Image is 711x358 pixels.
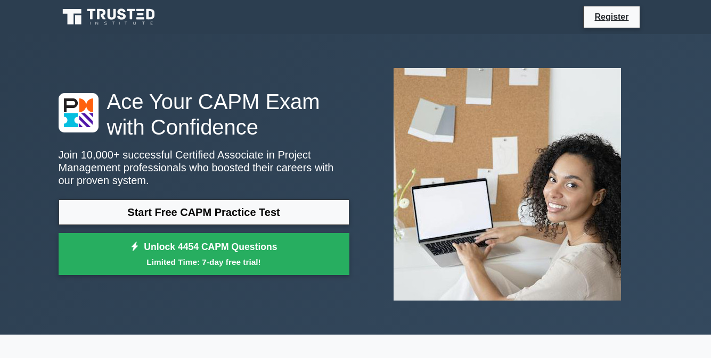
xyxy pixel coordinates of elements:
a: Unlock 4454 CAPM QuestionsLimited Time: 7-day free trial! [59,233,349,276]
p: Join 10,000+ successful Certified Associate in Project Management professionals who boosted their... [59,148,349,187]
a: Start Free CAPM Practice Test [59,199,349,225]
a: Register [588,10,635,23]
h1: Ace Your CAPM Exam with Confidence [59,89,349,140]
small: Limited Time: 7-day free trial! [72,256,336,268]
